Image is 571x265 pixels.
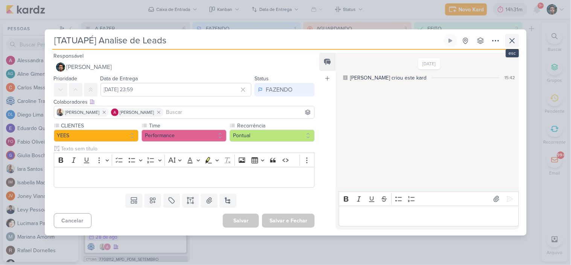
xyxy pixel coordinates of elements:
[56,109,64,116] img: Iara Santos
[142,130,227,142] button: Performance
[448,38,454,44] div: Ligar relógio
[339,191,519,206] div: Editor toolbar
[54,153,315,167] div: Editor toolbar
[56,63,65,72] img: Nelito Junior
[60,145,315,153] input: Texto sem título
[120,109,154,116] span: [PERSON_NAME]
[52,34,442,47] input: Kard Sem Título
[266,85,292,94] div: FAZENDO
[54,60,315,74] button: [PERSON_NAME]
[100,75,138,82] label: Data de Entrega
[230,130,315,142] button: Pontual
[111,109,119,116] img: Alessandra Gomes
[54,98,315,106] div: Colaboradores
[148,122,227,130] label: Time
[100,83,252,97] input: Select a date
[54,53,84,59] label: Responsável
[505,74,515,81] div: 15:42
[61,122,139,130] label: CLIENTES
[254,83,315,97] button: FAZENDO
[54,167,315,188] div: Editor editing area: main
[350,74,426,82] div: [PERSON_NAME] criou este kard
[165,108,313,117] input: Buscar
[54,130,139,142] button: YEES
[54,75,78,82] label: Prioridade
[236,122,315,130] label: Recorrência
[54,213,91,228] button: Cancelar
[254,75,269,82] label: Status
[65,109,100,116] span: [PERSON_NAME]
[339,206,519,227] div: Editor editing area: main
[506,49,519,57] div: esc
[67,63,112,72] span: [PERSON_NAME]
